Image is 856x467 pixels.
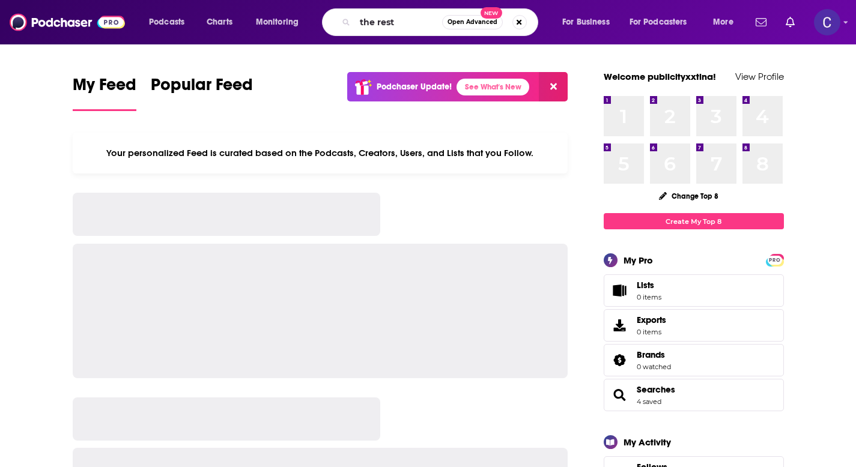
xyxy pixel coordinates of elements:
[768,255,782,264] a: PRO
[814,9,840,35] button: Show profile menu
[637,363,671,371] a: 0 watched
[604,309,784,342] a: Exports
[149,14,184,31] span: Podcasts
[637,328,666,336] span: 0 items
[814,9,840,35] span: Logged in as publicityxxtina
[637,397,661,406] a: 4 saved
[630,14,687,31] span: For Podcasters
[377,82,452,92] p: Podchaser Update!
[604,344,784,376] span: Brands
[637,315,666,325] span: Exports
[457,79,529,95] a: See What's New
[10,11,125,34] img: Podchaser - Follow, Share and Rate Podcasts
[256,14,299,31] span: Monitoring
[442,15,503,29] button: Open AdvancedNew
[652,188,726,203] button: Change Top 8
[141,13,200,32] button: open menu
[608,317,632,334] span: Exports
[604,274,784,307] a: Lists
[768,256,782,265] span: PRO
[751,12,771,32] a: Show notifications dropdown
[622,13,705,32] button: open menu
[781,12,800,32] a: Show notifications dropdown
[735,71,784,82] a: View Profile
[637,280,661,291] span: Lists
[608,282,632,299] span: Lists
[637,384,675,395] a: Searches
[73,133,568,173] div: Your personalized Feed is curated based on the Podcasts, Creators, Users, and Lists that you Follow.
[73,74,136,111] a: My Feed
[562,14,610,31] span: For Business
[207,14,232,31] span: Charts
[608,352,632,369] a: Brands
[333,8,550,36] div: Search podcasts, credits, & more...
[608,387,632,403] a: Searches
[705,13,748,32] button: open menu
[604,213,784,229] a: Create My Top 8
[199,13,240,32] a: Charts
[713,14,733,31] span: More
[624,436,671,448] div: My Activity
[604,71,716,82] a: Welcome publicityxxtina!
[247,13,314,32] button: open menu
[814,9,840,35] img: User Profile
[604,379,784,411] span: Searches
[637,349,671,360] a: Brands
[73,74,136,102] span: My Feed
[637,349,665,360] span: Brands
[637,293,661,301] span: 0 items
[151,74,253,102] span: Popular Feed
[355,13,442,32] input: Search podcasts, credits, & more...
[624,255,653,266] div: My Pro
[481,7,502,19] span: New
[637,280,654,291] span: Lists
[151,74,253,111] a: Popular Feed
[448,19,497,25] span: Open Advanced
[554,13,625,32] button: open menu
